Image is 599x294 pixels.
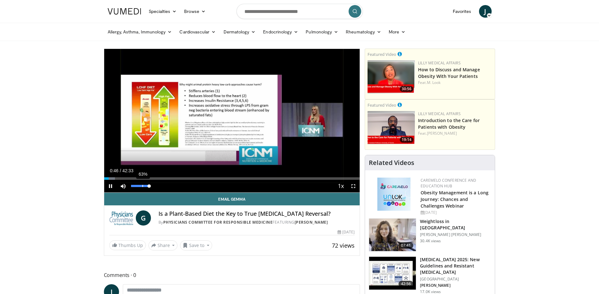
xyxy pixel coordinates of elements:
p: [GEOGRAPHIC_DATA] [420,277,491,282]
p: [PERSON_NAME] [PERSON_NAME] [420,232,491,237]
img: acc2e291-ced4-4dd5-b17b-d06994da28f3.png.150x105_q85_crop-smart_upscale.png [368,111,415,144]
h4: Is a Plant-Based Diet the Key to True [MEDICAL_DATA] Reversal? [159,210,355,217]
a: How to Discuss and Manage Obesity With Your Patients [418,67,480,79]
a: Email Gemma [104,193,360,205]
div: By FEATURING [159,220,355,225]
span: 72 views [332,242,355,249]
div: [DATE] [338,229,355,235]
button: Save to [180,240,212,250]
button: Share [148,240,178,250]
div: Feat. [418,80,492,85]
a: 19:14 [368,111,415,144]
span: 42:56 [398,281,414,287]
a: Obesity Management is a Long Journey: Chances and Challenges Webinar [421,190,488,209]
a: Allergy, Asthma, Immunology [104,26,176,38]
img: 280bcb39-0f4e-42eb-9c44-b41b9262a277.150x105_q85_crop-smart_upscale.jpg [369,257,416,290]
p: 30.4K views [420,238,441,244]
a: [PERSON_NAME] [295,220,328,225]
div: Feat. [418,131,492,136]
button: Playback Rate [334,180,347,192]
button: Mute [117,180,129,192]
img: 9983fed1-7565-45be-8934-aef1103ce6e2.150x105_q85_crop-smart_upscale.jpg [369,219,416,251]
a: Physicians Committee for Responsible Medicine [163,220,273,225]
span: 42:33 [122,168,133,173]
small: Featured Video [368,102,396,108]
h3: Weightloss in [GEOGRAPHIC_DATA] [420,218,491,231]
button: Fullscreen [347,180,360,192]
a: Specialties [145,5,181,18]
div: Progress Bar [104,177,360,180]
h3: [MEDICAL_DATA] 2025: New Guidelines and Resistant [MEDICAL_DATA] [420,256,491,275]
img: 45df64a9-a6de-482c-8a90-ada250f7980c.png.150x105_q85_autocrop_double_scale_upscale_version-0.2.jpg [377,178,410,211]
div: [DATE] [421,210,490,215]
span: 07:41 [398,242,414,249]
span: 19:14 [400,137,413,143]
input: Search topics, interventions [237,4,363,19]
img: c98a6a29-1ea0-4bd5-8cf5-4d1e188984a7.png.150x105_q85_crop-smart_upscale.png [368,60,415,93]
a: [PERSON_NAME] [427,131,457,136]
button: Pause [104,180,117,192]
a: Endocrinology [259,26,302,38]
a: M. Look [427,80,441,85]
a: Cardiovascular [176,26,219,38]
img: Physicians Committee for Responsible Medicine [109,210,133,226]
a: Lilly Medical Affairs [418,111,461,116]
video-js: Video Player [104,49,360,193]
h4: Related Videos [369,159,414,167]
a: Thumbs Up [109,240,146,250]
a: G [136,210,151,226]
a: Favorites [449,5,475,18]
a: 30:56 [368,60,415,93]
span: 0:46 [110,168,118,173]
a: Lilly Medical Affairs [418,60,461,66]
span: 30:56 [400,86,413,92]
small: Featured Video [368,51,396,57]
a: J [479,5,492,18]
a: Dermatology [220,26,260,38]
a: Pulmonology [302,26,342,38]
a: Introduction to the Care for Patients with Obesity [418,117,480,130]
a: Browse [180,5,209,18]
a: CaReMeLO Conference and Education Hub [421,178,476,189]
a: More [385,26,409,38]
span: Comments 0 [104,271,360,279]
a: 07:41 Weightloss in [GEOGRAPHIC_DATA] [PERSON_NAME] [PERSON_NAME] 30.4K views [369,218,491,252]
span: / [120,168,121,173]
a: Rheumatology [342,26,385,38]
div: Volume Level [131,185,149,187]
img: VuMedi Logo [108,8,141,15]
p: [PERSON_NAME] [420,283,491,288]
